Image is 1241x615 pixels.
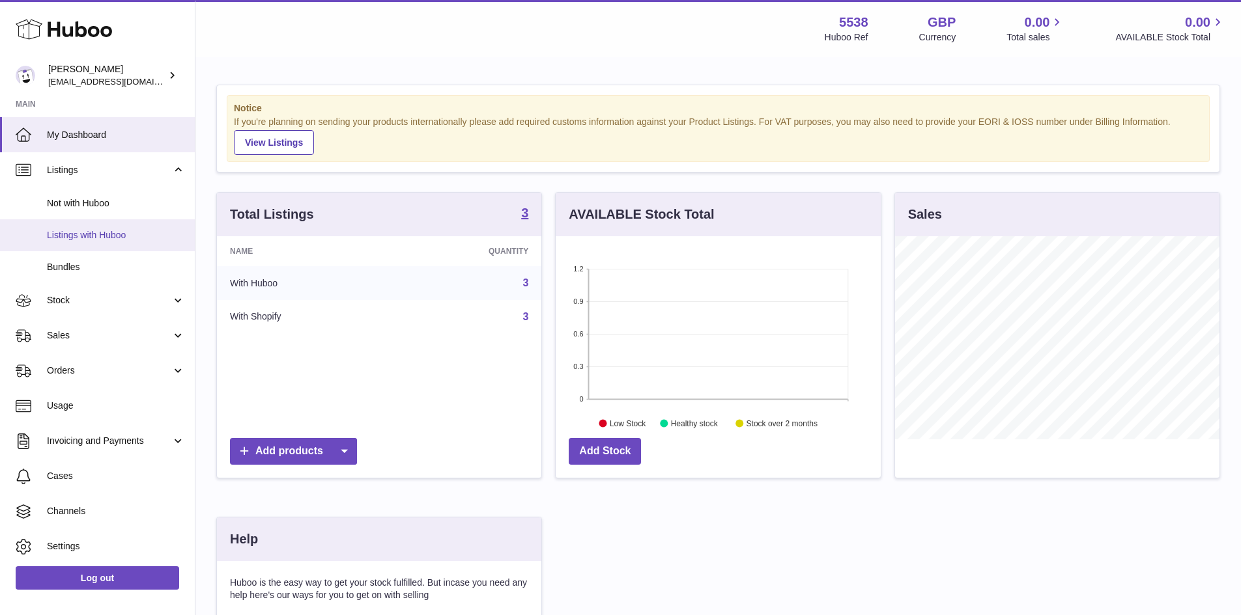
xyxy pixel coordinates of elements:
text: Stock over 2 months [747,418,818,428]
h3: AVAILABLE Stock Total [569,206,714,223]
th: Name [217,236,392,266]
text: 0 [580,395,584,403]
div: Currency [919,31,956,44]
a: 3 [521,206,528,222]
span: 0.00 [1025,14,1050,31]
span: Not with Huboo [47,197,185,210]
span: Invoicing and Payments [47,435,171,447]
a: Add Stock [569,438,641,465]
text: 0.6 [574,330,584,338]
span: Listings [47,164,171,176]
span: My Dashboard [47,129,185,141]
strong: 5538 [839,14,868,31]
span: Usage [47,400,185,412]
th: Quantity [392,236,542,266]
img: internalAdmin-5538@internal.huboo.com [16,66,35,85]
a: 3 [522,277,528,288]
text: 0.9 [574,297,584,305]
strong: Notice [234,102,1203,115]
td: With Shopify [217,300,392,334]
span: Cases [47,470,185,482]
div: If you're planning on sending your products internationally please add required customs informati... [234,116,1203,155]
h3: Sales [908,206,942,223]
text: 0.3 [574,362,584,370]
a: 0.00 Total sales [1006,14,1064,44]
span: 0.00 [1185,14,1210,31]
div: Huboo Ref [825,31,868,44]
p: Huboo is the easy way to get your stock fulfilled. But incase you need any help here's our ways f... [230,577,528,601]
td: With Huboo [217,266,392,300]
h3: Help [230,530,258,548]
h3: Total Listings [230,206,314,223]
a: View Listings [234,130,314,155]
strong: GBP [928,14,956,31]
span: Orders [47,364,171,377]
span: Bundles [47,261,185,273]
a: Add products [230,438,357,465]
text: 1.2 [574,265,584,273]
span: [EMAIL_ADDRESS][DOMAIN_NAME] [48,76,192,87]
span: Stock [47,294,171,307]
a: 3 [522,311,528,322]
a: 0.00 AVAILABLE Stock Total [1115,14,1225,44]
span: Settings [47,540,185,553]
span: Total sales [1006,31,1064,44]
strong: 3 [521,206,528,219]
text: Healthy stock [671,418,719,428]
a: Log out [16,566,179,590]
div: [PERSON_NAME] [48,63,165,88]
text: Low Stock [610,418,646,428]
span: Channels [47,505,185,517]
span: Listings with Huboo [47,229,185,241]
span: Sales [47,329,171,342]
span: AVAILABLE Stock Total [1115,31,1225,44]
